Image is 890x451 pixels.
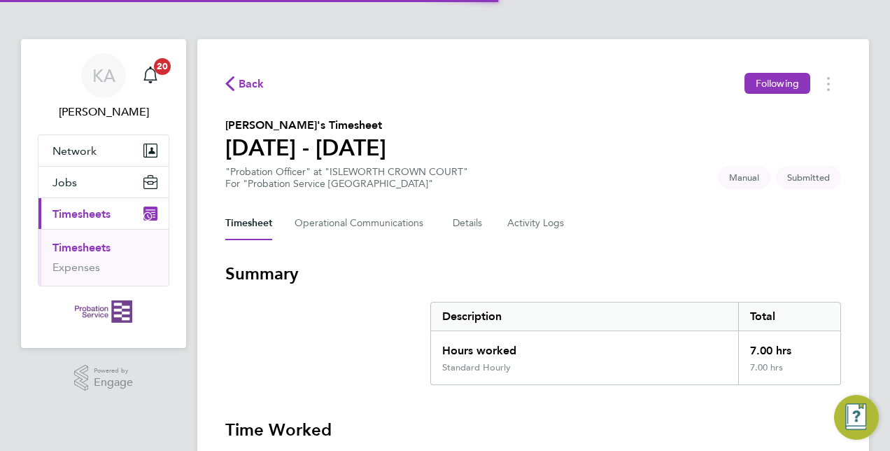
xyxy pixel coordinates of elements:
[225,178,468,190] div: For "Probation Service [GEOGRAPHIC_DATA]"
[295,207,430,240] button: Operational Communications
[442,362,511,373] div: Standard Hourly
[52,241,111,254] a: Timesheets
[431,303,738,331] div: Description
[225,263,841,285] h3: Summary
[225,419,841,441] h3: Time Worked
[94,365,133,377] span: Powered by
[136,53,164,98] a: 20
[453,207,485,240] button: Details
[75,300,132,323] img: probationservice-logo-retina.png
[21,39,186,348] nav: Main navigation
[816,73,841,95] button: Timesheets Menu
[52,176,77,189] span: Jobs
[154,58,171,75] span: 20
[38,104,169,120] span: Karen Anderson
[52,207,111,221] span: Timesheets
[738,303,840,331] div: Total
[225,207,272,240] button: Timesheet
[38,229,169,286] div: Timesheets
[738,362,840,384] div: 7.00 hrs
[239,76,264,92] span: Back
[94,377,133,389] span: Engage
[38,198,169,229] button: Timesheets
[225,134,386,162] h1: [DATE] - [DATE]
[225,117,386,134] h2: [PERSON_NAME]'s Timesheet
[225,75,264,92] button: Back
[776,166,841,189] span: This timesheet is Submitted.
[38,300,169,323] a: Go to home page
[38,167,169,197] button: Jobs
[756,77,799,90] span: Following
[507,207,566,240] button: Activity Logs
[74,365,134,391] a: Powered byEngage
[430,302,841,385] div: Summary
[744,73,810,94] button: Following
[52,144,97,158] span: Network
[431,331,738,362] div: Hours worked
[718,166,770,189] span: This timesheet was manually created.
[738,331,840,362] div: 7.00 hrs
[834,395,879,440] button: Engage Resource Center
[92,67,115,85] span: KA
[38,53,169,120] a: KA[PERSON_NAME]
[52,261,100,274] a: Expenses
[225,166,468,190] div: "Probation Officer" at "ISLEWORTH CROWN COURT"
[38,135,169,166] button: Network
